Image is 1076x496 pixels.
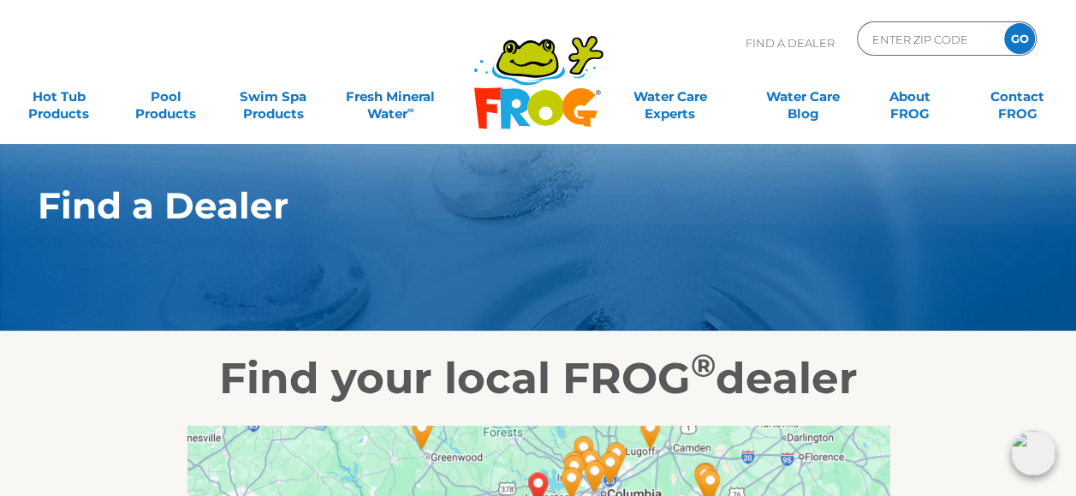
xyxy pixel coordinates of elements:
[17,80,100,114] a: Hot TubProducts
[602,80,737,114] a: Water CareExperts
[395,403,449,463] div: Kirk's Pool & Hearth - 47 miles away.
[868,80,951,114] a: AboutFROG
[124,80,207,114] a: PoolProducts
[12,353,1065,404] h2: Find your local FROG dealer
[397,399,450,459] div: Buck Stove Pool & Spa - 48 miles away.
[407,104,414,116] sup: ∞
[761,80,844,114] a: Water CareBlog
[1004,23,1035,54] input: GO
[976,80,1059,114] a: ContactFROG
[339,80,443,114] a: Fresh MineralWater∞
[231,80,314,114] a: Swim SpaProducts
[1011,431,1055,475] img: openIcon
[691,346,716,385] sup: ®
[590,428,643,488] div: Leslie's Poolmart, Inc. # 366 - 31 miles away.
[564,435,617,495] div: Palmetto Hot Tubs - Columbia - 21 miles away.
[871,27,986,51] input: Zip Code Form
[624,403,677,463] div: Leisure Life Pools & Spas - Lugoff - 46 miles away.
[38,185,960,226] h1: Find a Dealer
[746,21,835,64] p: Find A Dealer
